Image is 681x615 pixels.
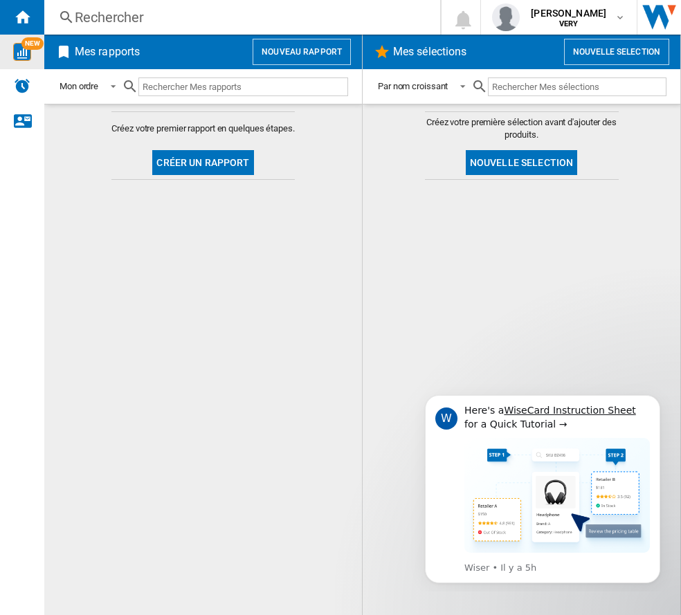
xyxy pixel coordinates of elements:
span: [PERSON_NAME] [531,6,606,20]
h2: Mes rapports [72,39,143,65]
input: Rechercher Mes rapports [138,77,348,96]
span: Créez votre première sélection avant d'ajouter des produits. [425,116,619,141]
div: Mon ordre [60,81,98,91]
span: Créez votre premier rapport en quelques étapes. [111,122,294,135]
h2: Mes sélections [390,39,469,65]
span: NEW [21,37,44,50]
div: Rechercher [75,8,404,27]
input: Rechercher Mes sélections [488,77,666,96]
img: profile.jpg [492,3,520,31]
img: wise-card.svg [13,43,31,61]
button: Nouvelle selection [564,39,669,65]
div: Par nom croissant [378,81,448,91]
button: Créer un rapport [152,150,253,175]
img: alerts-logo.svg [14,77,30,94]
iframe: Intercom notifications message [404,383,681,591]
button: Nouvelle selection [466,150,578,175]
b: VERY [559,19,579,28]
button: Nouveau rapport [253,39,351,65]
